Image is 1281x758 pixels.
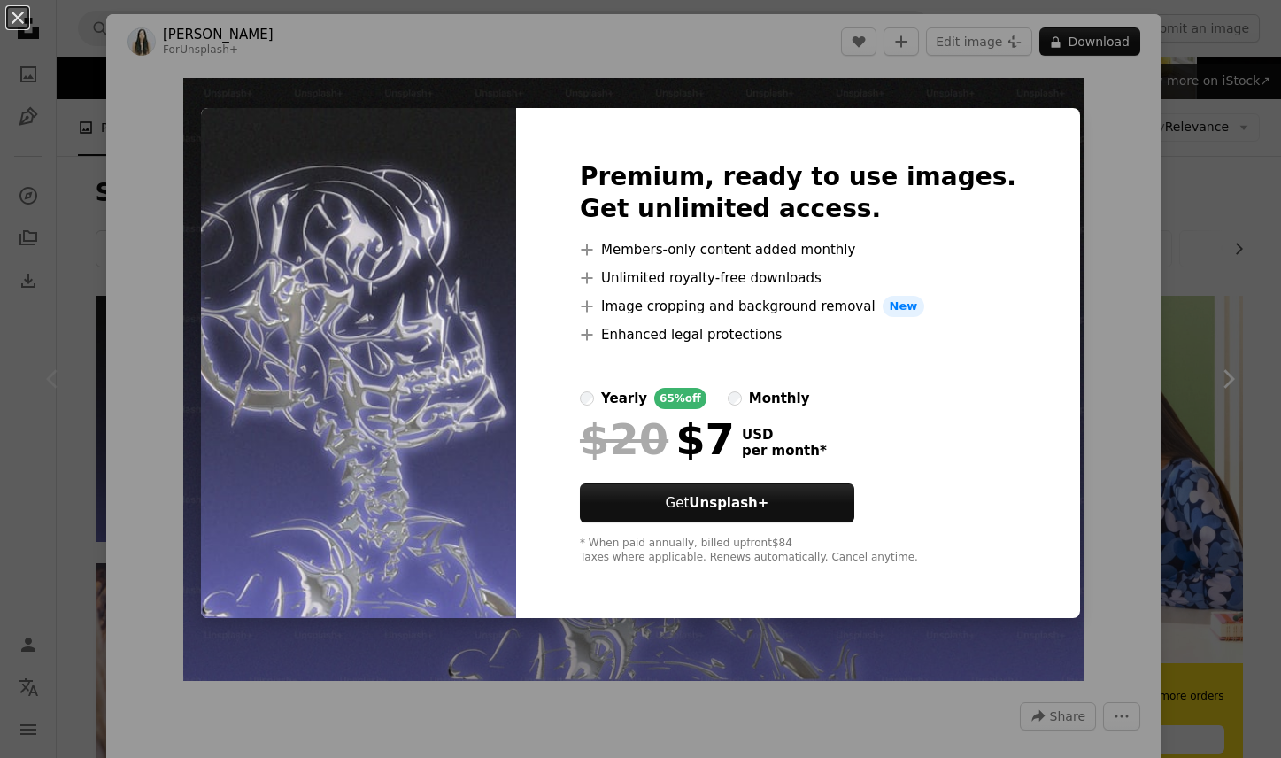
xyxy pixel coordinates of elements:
[883,296,925,317] span: New
[580,161,1016,225] h2: Premium, ready to use images. Get unlimited access.
[580,324,1016,345] li: Enhanced legal protections
[749,388,810,409] div: monthly
[689,495,768,511] strong: Unsplash+
[580,416,735,462] div: $7
[580,296,1016,317] li: Image cropping and background removal
[201,108,516,618] img: premium_photo-1725476848859-9d8238e518dd
[580,537,1016,565] div: * When paid annually, billed upfront $84 Taxes where applicable. Renews automatically. Cancel any...
[728,391,742,406] input: monthly
[742,443,827,459] span: per month *
[580,239,1016,260] li: Members-only content added monthly
[601,388,647,409] div: yearly
[654,388,706,409] div: 65% off
[580,483,854,522] button: GetUnsplash+
[580,416,668,462] span: $20
[742,427,827,443] span: USD
[580,391,594,406] input: yearly65%off
[580,267,1016,289] li: Unlimited royalty-free downloads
